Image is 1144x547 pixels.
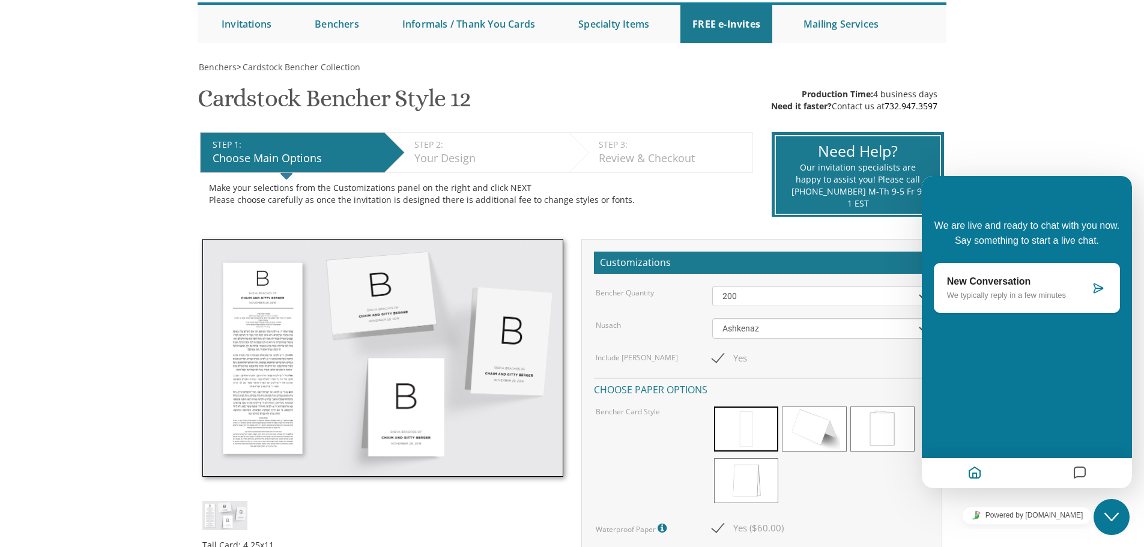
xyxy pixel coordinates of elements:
div: 4 business days Contact us at [771,88,937,112]
div: Review & Checkout [599,151,746,166]
label: Include [PERSON_NAME] [596,352,678,363]
div: STEP 2: [414,139,563,151]
span: Yes [712,351,747,366]
span: Benchers [199,61,237,73]
label: Nusach [596,320,621,330]
div: Your Design [414,151,563,166]
a: Benchers [198,61,237,73]
img: cbstyle12.jpg [202,501,247,530]
a: Benchers [303,5,371,43]
div: STEP 1: [213,139,378,151]
div: Need Help? [791,141,925,162]
a: 732.947.3597 [885,100,937,112]
div: STEP 3: [599,139,746,151]
img: cbstyle12.jpg [202,239,563,477]
h4: Choose paper options [594,378,930,399]
a: Mailing Services [791,5,891,43]
label: Bencher Quantity [596,288,654,298]
a: FREE e-Invites [680,5,772,43]
label: Waterproof Paper [596,521,670,536]
span: Yes ($60.00) [712,521,784,536]
h1: Cardstock Bencher Style 12 [198,85,471,121]
div: Make your selections from the Customizations panel on the right and click NEXT Please choose care... [209,182,744,206]
label: Bencher Card Style [596,406,660,417]
iframe: chat widget [1094,499,1132,535]
iframe: chat widget [922,502,1132,529]
a: Invitations [210,5,283,43]
iframe: chat widget [922,176,1132,488]
a: Cardstock Bencher Collection [241,61,360,73]
span: Need it faster? [771,100,832,112]
span: Production Time: [802,88,873,100]
span: > [237,61,360,73]
h2: Customizations [594,252,930,274]
div: Choose Main Options [213,151,378,166]
a: Informals / Thank You Cards [390,5,547,43]
span: Cardstock Bencher Collection [243,61,360,73]
div: Our invitation specialists are happy to assist you! Please call [PHONE_NUMBER] M-Th 9-5 Fr 9-1 EST [791,162,925,210]
a: Specialty Items [566,5,661,43]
